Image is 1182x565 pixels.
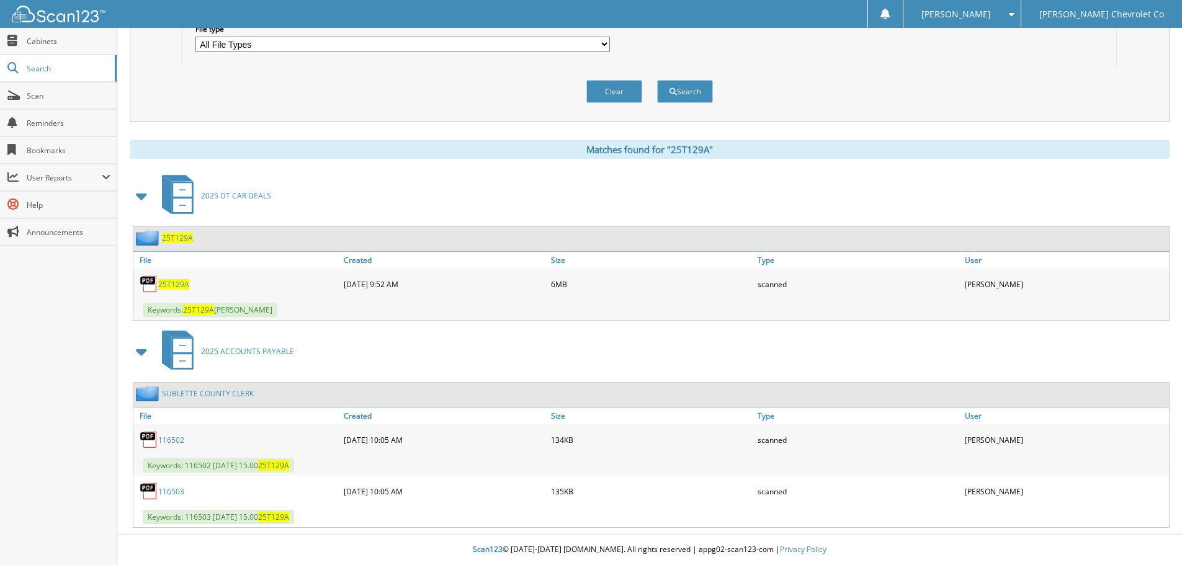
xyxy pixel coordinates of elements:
span: Announcements [27,227,110,238]
a: 2025 ACCOUNTS PAYABLE [154,327,294,376]
div: [PERSON_NAME] [962,427,1169,452]
img: folder2.png [136,230,162,246]
div: [DATE] 9:52 AM [341,272,548,296]
span: Scan123 [473,544,503,554]
a: 2025 DT CAR DEALS [154,171,271,220]
span: [PERSON_NAME] Chevrolet Co [1039,11,1164,18]
div: [DATE] 10:05 AM [341,427,548,452]
div: 134KB [548,427,755,452]
div: scanned [754,427,962,452]
a: File [133,407,341,424]
a: Privacy Policy [780,544,826,554]
a: Type [754,252,962,269]
div: scanned [754,479,962,504]
a: Size [548,407,755,424]
span: Search [27,63,109,74]
span: Keywords: 116503 [DATE] 15.00 [143,510,294,524]
a: 116503 [158,486,184,497]
span: Keywords: [PERSON_NAME] [143,303,277,317]
div: [PERSON_NAME] [962,479,1169,504]
a: Created [341,252,548,269]
a: 25T129A [162,233,193,243]
button: Search [657,80,713,103]
img: folder2.png [136,386,162,401]
div: 6MB [548,272,755,296]
span: 25T129A [258,512,289,522]
img: PDF.png [140,430,158,449]
span: 2025 DT CAR DEALS [201,190,271,201]
img: PDF.png [140,482,158,500]
div: © [DATE]-[DATE] [DOMAIN_NAME]. All rights reserved | appg02-scan123-com | [117,535,1182,565]
span: Reminders [27,118,110,128]
span: 25T129A [183,305,214,315]
div: [PERSON_NAME] [962,272,1169,296]
div: Matches found for "25T129A" [130,140,1170,159]
a: 25T129A [158,279,189,290]
span: Cabinets [27,36,110,47]
a: User [962,252,1169,269]
span: Scan [27,91,110,101]
span: Keywords: 116502 [DATE] 15.00 [143,458,294,473]
a: Size [548,252,755,269]
label: File type [195,24,610,34]
span: [PERSON_NAME] [921,11,991,18]
a: User [962,407,1169,424]
span: 25T129A [258,460,289,471]
span: Help [27,200,110,210]
div: 135KB [548,479,755,504]
a: SUBLETTE COUNTY CLERK [162,388,254,399]
a: Created [341,407,548,424]
button: Clear [586,80,642,103]
a: 116502 [158,435,184,445]
span: 2025 ACCOUNTS PAYABLE [201,346,294,357]
img: PDF.png [140,275,158,293]
a: Type [754,407,962,424]
span: Bookmarks [27,145,110,156]
iframe: Chat Widget [1120,505,1182,565]
div: [DATE] 10:05 AM [341,479,548,504]
div: scanned [754,272,962,296]
a: File [133,252,341,269]
span: User Reports [27,172,102,183]
img: scan123-logo-white.svg [12,6,105,22]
